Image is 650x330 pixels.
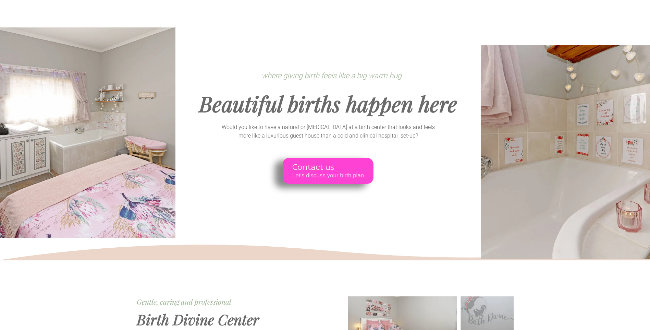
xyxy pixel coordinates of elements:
p: Would you like to have a natural or [MEDICAL_DATA] at a birth center that looks and feels more li... [222,123,435,140]
span: Contact us [292,163,364,172]
span: Beautiful births happen here [199,89,457,118]
span: Birth Divine Center [137,310,259,329]
span: .. where giving birth feels like a big warm hug [256,71,402,80]
span: Let's discuss your birth plan [292,172,364,179]
a: Contact us Let's discuss your birth plan [283,158,373,184]
span: Gentle, caring and professional [137,297,231,306]
span: . [255,73,402,80]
